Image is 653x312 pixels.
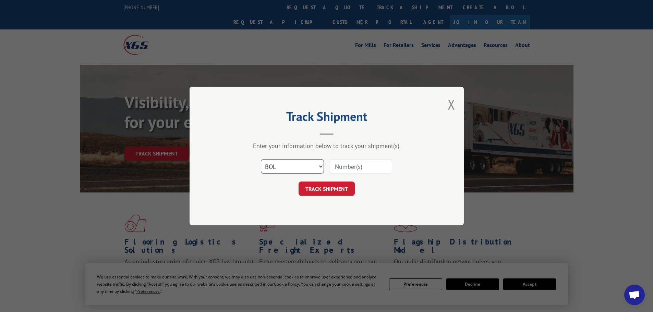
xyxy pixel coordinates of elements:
button: Close modal [448,95,455,113]
div: Enter your information below to track your shipment(s). [224,142,430,150]
h2: Track Shipment [224,112,430,125]
div: Open chat [624,285,645,305]
input: Number(s) [329,159,392,174]
button: TRACK SHIPMENT [299,182,355,196]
